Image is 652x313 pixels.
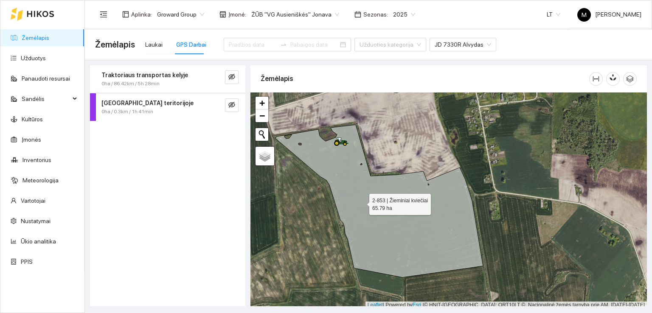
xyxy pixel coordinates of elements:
span: calendar [354,11,361,18]
span: eye-invisible [228,73,235,81]
div: [GEOGRAPHIC_DATA] teritorijoje0ha / 0.3km / 1h 41mineye-invisible [90,93,245,121]
span: menu-fold [100,11,107,18]
a: Panaudoti resursai [22,75,70,82]
span: JD 7330R Alvydas [435,38,491,51]
span: Sandėlis [22,90,70,107]
a: PPIS [21,258,33,265]
a: Zoom in [256,97,268,109]
span: | [423,302,424,308]
button: Initiate a new search [256,128,268,141]
a: Ūkio analitika [21,238,56,245]
input: Pabaigos data [290,40,338,49]
span: 2025 [393,8,415,21]
a: Meteorologija [22,177,59,184]
span: layout [122,11,129,18]
a: Layers [256,147,274,165]
a: Leaflet [368,302,383,308]
span: to [280,41,287,48]
button: eye-invisible [225,98,239,112]
span: 0ha / 86.42km / 5h 28min [101,80,160,88]
span: column-width [590,75,602,82]
span: [PERSON_NAME] [577,11,641,18]
div: Laukai [145,40,163,49]
a: Esri [413,302,422,308]
span: + [259,98,265,108]
span: Sezonas : [363,10,388,19]
a: Kultūros [22,116,43,123]
div: Traktoriaus transportas kelyje0ha / 86.42km / 5h 28mineye-invisible [90,65,245,93]
span: ŽŪB "VG Ausieniškės" Jonava [251,8,339,21]
span: shop [219,11,226,18]
span: M [582,8,587,22]
a: Užduotys [21,55,46,61]
a: Inventorius [22,156,51,163]
div: GPS Darbai [176,40,206,49]
a: Įmonės [22,136,41,143]
span: − [259,110,265,121]
span: swap-right [280,41,287,48]
a: Žemėlapis [22,34,49,41]
span: Groward Group [157,8,204,21]
span: Aplinka : [131,10,152,19]
a: Zoom out [256,109,268,122]
span: eye-invisible [228,101,235,109]
button: menu-fold [95,6,112,23]
strong: Traktoriaus transportas kelyje [101,72,188,78]
span: 0ha / 0.3km / 1h 41min [101,108,153,116]
button: column-width [589,72,603,86]
input: Pradžios data [229,40,277,49]
div: | Powered by © HNIT-[GEOGRAPHIC_DATA]; ORT10LT ©, Nacionalinė žemės tarnyba prie AM, [DATE]-[DATE] [365,302,647,309]
span: LT [547,8,560,21]
a: Vartotojai [21,197,45,204]
strong: [GEOGRAPHIC_DATA] teritorijoje [101,100,194,106]
span: Įmonė : [228,10,246,19]
a: Nustatymai [21,218,51,224]
span: Žemėlapis [95,38,135,51]
button: eye-invisible [225,70,239,84]
div: Žemėlapis [261,67,589,91]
